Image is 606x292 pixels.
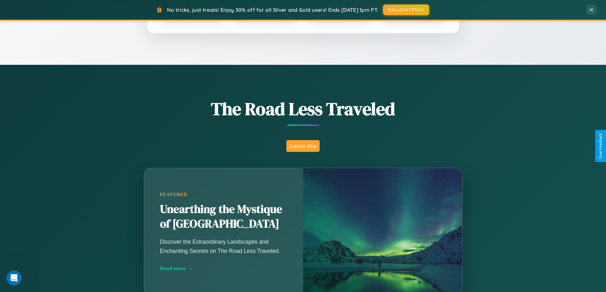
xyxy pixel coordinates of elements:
h2: Unearthing the Mystique of [GEOGRAPHIC_DATA] [160,202,287,231]
p: Discover the Extraordinary Landscapes and Enchanting Secrets on The Road Less Traveled. [160,237,287,255]
button: HALLOWEEN30 [383,4,429,15]
span: No tricks, just treats! Enjoy 30% off for all Silver and Gold users! Ends [DATE] 1pm PT. [167,7,378,13]
iframe: Intercom live chat [6,270,22,286]
h1: The Road Less Traveled [112,97,494,121]
div: Give Feedback [598,133,603,159]
div: Featured [160,192,287,197]
div: Read more → [160,265,287,272]
button: Explore Blog [286,140,320,152]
